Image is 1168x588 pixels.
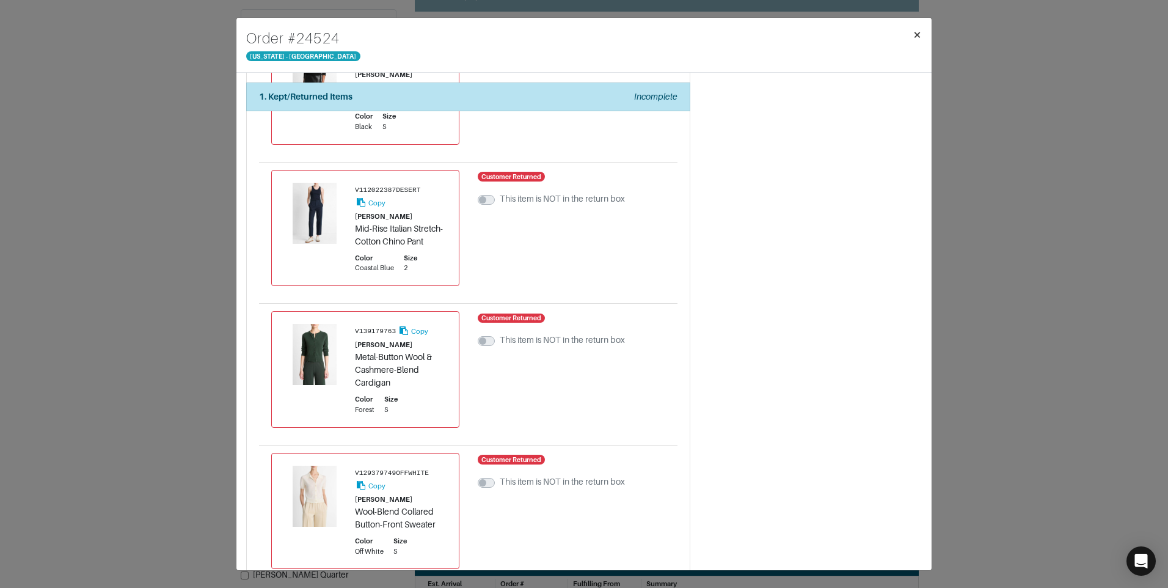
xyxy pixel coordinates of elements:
[393,546,407,557] div: S
[355,341,412,348] small: [PERSON_NAME]
[259,92,352,101] strong: 1. Kept/Returned Items
[382,122,396,132] div: S
[355,536,384,546] div: Color
[355,213,412,220] small: [PERSON_NAME]
[355,394,374,405] div: Color
[384,394,398,405] div: Size
[404,263,417,273] div: 2
[355,111,373,122] div: Color
[355,546,384,557] div: Off White
[284,324,345,385] img: Product
[500,334,625,347] label: This item is NOT in the return box
[368,199,385,207] small: Copy
[634,92,677,101] em: Incomplete
[384,405,398,415] div: S
[411,328,428,335] small: Copy
[500,476,625,488] label: This item is NOT in the return box
[284,466,345,527] img: Product
[355,263,394,273] div: Coastal Blue
[355,328,396,335] small: V139179763
[355,71,412,78] small: [PERSON_NAME]
[246,51,360,61] span: [US_STATE] - [GEOGRAPHIC_DATA]
[355,479,386,493] button: Copy
[355,196,386,210] button: Copy
[355,351,447,389] div: Metal-Button Wool & Cashmere-Blend Cardigan
[355,253,394,263] div: Color
[355,122,373,132] div: Black
[903,18,932,52] button: Close
[246,28,360,50] h4: Order # 24524
[398,324,429,338] button: Copy
[355,505,447,531] div: Wool-Blend Collared Button-Front Sweater
[355,222,447,248] div: Mid-Rise Italian Stretch-Cotton Chino Pant
[355,81,447,106] div: Cashmere Crew Neck Sweater
[355,186,420,194] small: V112022387DESERT
[355,405,374,415] div: Forest
[393,536,407,546] div: Size
[368,482,385,490] small: Copy
[478,314,546,323] span: Customer Returned
[500,193,625,205] label: This item is NOT in the return box
[355,469,429,477] small: V129379749OFFWHITE
[382,111,396,122] div: Size
[913,26,922,43] span: ×
[284,183,345,244] img: Product
[478,172,546,182] span: Customer Returned
[404,253,417,263] div: Size
[355,496,412,503] small: [PERSON_NAME]
[1126,546,1156,576] div: Open Intercom Messenger
[478,455,546,465] span: Customer Returned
